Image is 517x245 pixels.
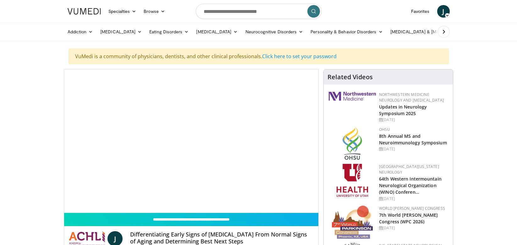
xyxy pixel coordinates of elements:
[105,5,140,18] a: Specialties
[337,164,368,197] img: f6362829-b0a3-407d-a044-59546adfd345.png.150x105_q85_autocrop_double_scale_upscale_version-0.2.png
[64,70,319,213] video-js: Video Player
[192,25,241,38] a: [MEDICAL_DATA]
[332,206,373,239] img: 16fe1da8-a9a0-4f15-bd45-1dd1acf19c34.png.150x105_q85_autocrop_double_scale_upscale_version-0.2.png
[379,196,448,202] div: [DATE]
[407,5,433,18] a: Favorites
[262,53,337,60] a: Click here to set your password
[379,176,442,195] a: 64th Western Intermountain Neurological Organization (WINO) Conferen…
[242,25,307,38] a: Neurocognitive Disorders
[307,25,386,38] a: Personality & Behavior Disorders
[327,73,373,81] h4: Related Videos
[68,8,101,14] img: VuMedi Logo
[140,5,169,18] a: Browse
[379,206,445,211] a: World [PERSON_NAME] Congress
[379,212,438,225] a: 7th World [PERSON_NAME] Congress (WPC 2026)
[130,231,313,245] h4: Differentiating Early Signs of [MEDICAL_DATA] From Normal Signs of Aging and Determining Best Nex...
[69,48,449,64] div: VuMedi is a community of physicians, dentists, and other clinical professionals.
[387,25,476,38] a: [MEDICAL_DATA] & [MEDICAL_DATA]
[437,5,450,18] a: J
[196,4,322,19] input: Search topics, interventions
[379,164,439,175] a: [GEOGRAPHIC_DATA][US_STATE] Neurology
[379,133,447,146] a: 8th Annual MS and Neuroimmunology Symposium
[96,25,146,38] a: [MEDICAL_DATA]
[379,225,448,231] div: [DATE]
[379,146,448,152] div: [DATE]
[64,25,97,38] a: Addiction
[146,25,192,38] a: Eating Disorders
[379,92,444,103] a: Northwestern Medicine Neurology and [MEDICAL_DATA]
[379,104,427,116] a: Updates in Neurology Symposium 2025
[379,117,448,123] div: [DATE]
[329,92,376,101] img: 2a462fb6-9365-492a-ac79-3166a6f924d8.png.150x105_q85_autocrop_double_scale_upscale_version-0.2.jpg
[343,127,362,160] img: da959c7f-65a6-4fcf-a939-c8c702e0a770.png.150x105_q85_autocrop_double_scale_upscale_version-0.2.png
[379,127,390,132] a: OHSU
